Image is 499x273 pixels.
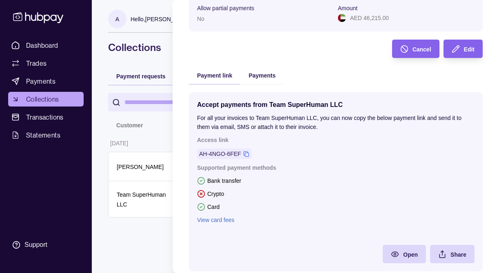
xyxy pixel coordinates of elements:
button: Cancel [392,40,439,58]
p: For all your invoices to Team SuperHuman LLC, you can now copy the below payment link and send it... [197,113,475,131]
p: Allow partial payments [197,5,254,11]
p: Card [207,202,220,211]
span: Payments [248,72,275,79]
span: Open [403,251,418,258]
p: Supported payment methods [197,163,475,172]
button: Edit [444,40,483,58]
span: Cancel [413,46,431,53]
span: Payment link [197,72,232,79]
span: Edit [464,46,475,53]
p: Crypto [207,189,224,198]
p: Access link [197,135,475,144]
p: AED 46,215.00 [350,13,389,22]
p: No [197,16,204,22]
p: Accept payments from Team SuperHuman LLC [197,100,475,109]
button: Share [430,245,475,263]
p: Amount [338,5,357,11]
img: ae [338,14,346,22]
a: View card fees [197,215,475,224]
a: AH-4NGO-6FEF [199,149,241,158]
span: Share [450,251,466,258]
p: Bank transfer [207,176,241,185]
a: Open [383,245,426,263]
